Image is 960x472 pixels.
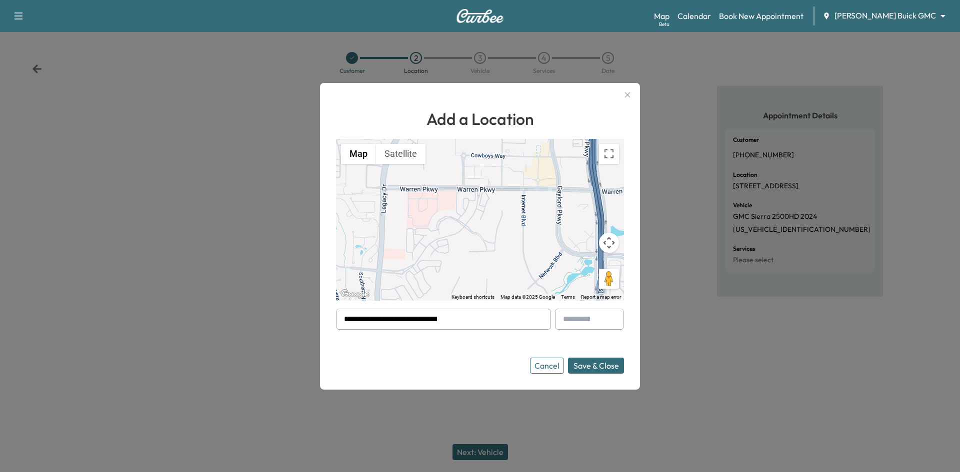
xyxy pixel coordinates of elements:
[568,358,624,374] button: Save & Close
[338,288,371,301] a: Open this area in Google Maps (opens a new window)
[599,233,619,253] button: Map camera controls
[451,294,494,301] button: Keyboard shortcuts
[561,294,575,300] a: Terms
[659,20,669,28] div: Beta
[719,10,803,22] a: Book New Appointment
[834,10,936,21] span: [PERSON_NAME] Buick GMC
[654,10,669,22] a: MapBeta
[599,144,619,164] button: Toggle fullscreen view
[599,269,619,289] button: Drag Pegman onto the map to open Street View
[376,144,425,164] button: Show satellite imagery
[336,107,624,131] h1: Add a Location
[530,358,564,374] button: Cancel
[581,294,621,300] a: Report a map error
[677,10,711,22] a: Calendar
[341,144,376,164] button: Show street map
[456,9,504,23] img: Curbee Logo
[338,288,371,301] img: Google
[500,294,555,300] span: Map data ©2025 Google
